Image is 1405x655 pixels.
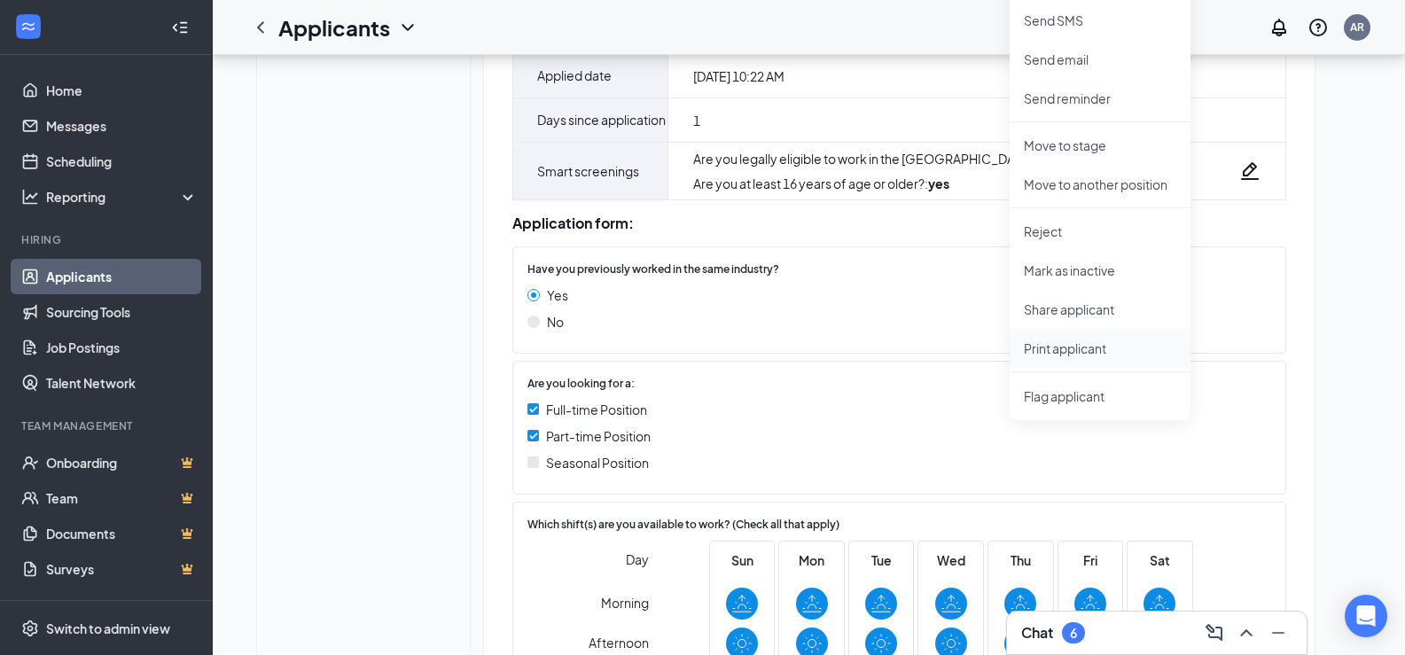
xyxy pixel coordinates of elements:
[1024,386,1176,406] span: Flag applicant
[1204,622,1225,643] svg: ComposeMessage
[527,376,635,393] span: Are you looking for a:
[1264,619,1292,647] button: Minimize
[626,550,649,569] span: Day
[1307,17,1329,38] svg: QuestionInfo
[171,19,189,36] svg: Collapse
[546,426,651,446] span: Part-time Position
[397,17,418,38] svg: ChevronDown
[601,587,649,619] span: Morning
[46,445,198,480] a: OnboardingCrown
[935,550,967,570] span: Wed
[21,188,39,206] svg: Analysis
[46,330,198,365] a: Job Postings
[1021,623,1053,643] h3: Chat
[527,517,839,534] span: Which shift(s) are you available to work? (Check all that apply)
[537,98,666,142] span: Days since application
[1024,339,1176,357] p: Print applicant
[928,175,949,191] strong: yes
[1232,619,1261,647] button: ChevronUp
[20,18,37,35] svg: WorkstreamLogo
[46,73,198,108] a: Home
[537,150,639,193] span: Smart screenings
[1024,222,1176,240] p: Reject
[1024,12,1176,29] p: Send SMS
[796,550,828,570] span: Mon
[1268,17,1290,38] svg: Notifications
[21,232,194,247] div: Hiring
[693,67,784,85] span: [DATE] 10:22 AM
[512,214,1286,232] div: Application form:
[546,453,649,472] span: Seasonal Position
[1074,550,1106,570] span: Fri
[546,400,647,419] span: Full-time Position
[46,620,170,637] div: Switch to admin view
[46,480,198,516] a: TeamCrown
[726,550,758,570] span: Sun
[547,312,564,331] span: No
[46,108,198,144] a: Messages
[278,12,390,43] h1: Applicants
[1144,550,1175,570] span: Sat
[865,550,897,570] span: Tue
[21,418,194,433] div: Team Management
[693,175,1062,192] div: Are you at least 16 years of age or older? :
[46,365,198,401] a: Talent Network
[1268,622,1289,643] svg: Minimize
[1024,261,1176,279] p: Mark as inactive
[1024,51,1176,68] p: Send email
[1350,19,1364,35] div: AR
[693,150,1062,168] div: Are you legally eligible to work in the [GEOGRAPHIC_DATA]? :
[250,17,271,38] svg: ChevronLeft
[1024,175,1176,193] p: Move to another position
[1004,550,1036,570] span: Thu
[1070,626,1077,641] div: 6
[46,551,198,587] a: SurveysCrown
[21,620,39,637] svg: Settings
[1200,619,1229,647] button: ComposeMessage
[46,188,199,206] div: Reporting
[1024,136,1176,154] p: Move to stage
[693,112,700,129] span: 1
[1024,300,1176,318] p: Share applicant
[46,516,198,551] a: DocumentsCrown
[527,261,779,278] span: Have you previously worked in the same industry?
[1236,622,1257,643] svg: ChevronUp
[46,294,198,330] a: Sourcing Tools
[1024,90,1176,107] p: Send reminder
[1345,595,1387,637] div: Open Intercom Messenger
[537,54,612,97] span: Applied date
[46,144,198,179] a: Scheduling
[547,285,568,305] span: Yes
[46,259,198,294] a: Applicants
[1239,160,1261,182] svg: Pencil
